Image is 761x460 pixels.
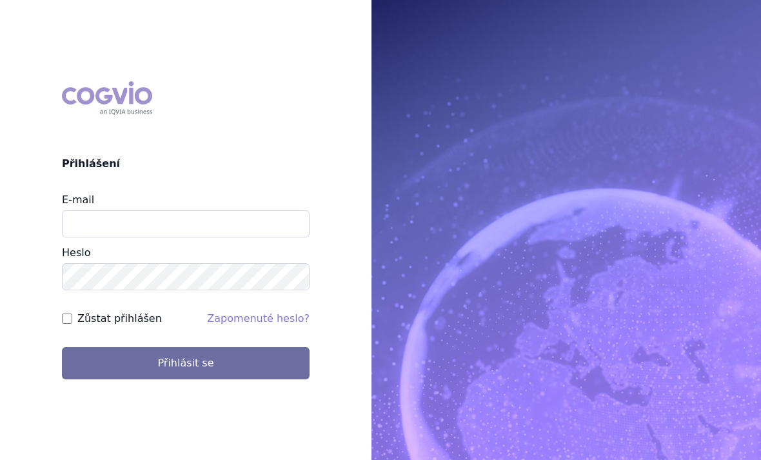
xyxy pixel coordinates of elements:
[62,156,310,172] h2: Přihlášení
[77,311,162,326] label: Zůstat přihlášen
[207,312,310,325] a: Zapomenuté heslo?
[62,81,152,115] div: COGVIO
[62,347,310,379] button: Přihlásit se
[62,194,94,206] label: E-mail
[62,246,90,259] label: Heslo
